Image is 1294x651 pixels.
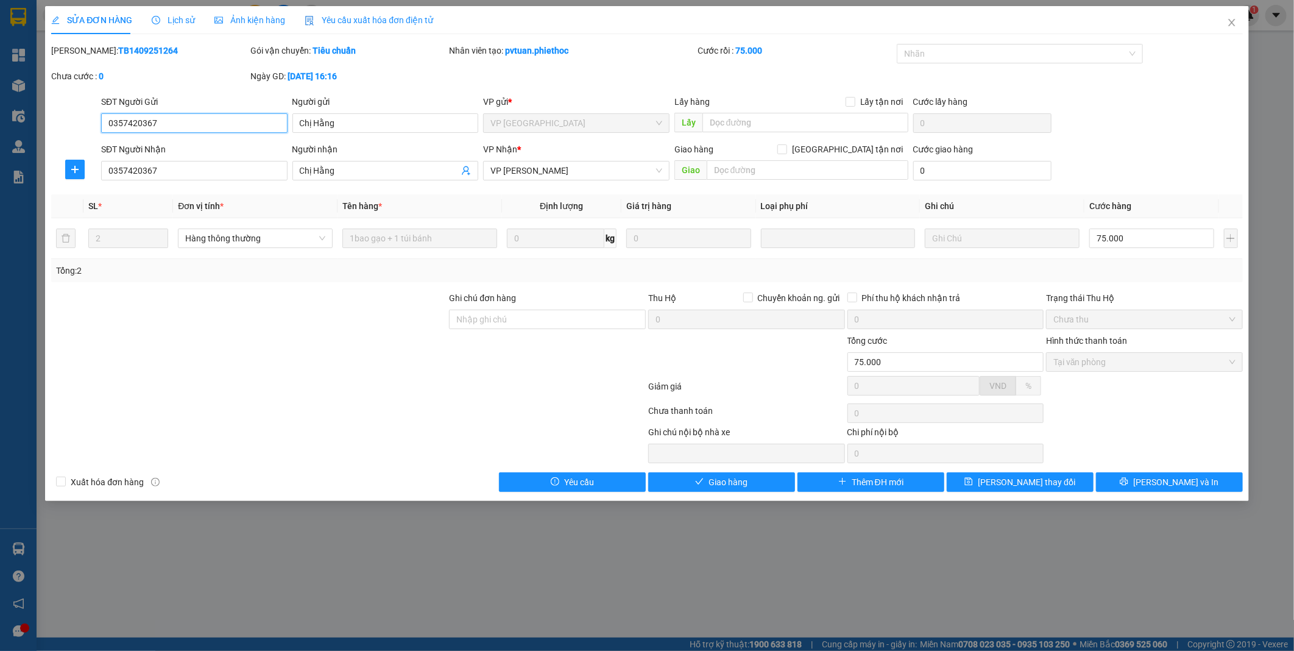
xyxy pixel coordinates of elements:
[56,264,499,277] div: Tổng: 2
[702,113,908,132] input: Dọc đường
[101,143,288,156] div: SĐT Người Nhận
[292,95,479,108] div: Người gửi
[499,472,646,492] button: exclamation-circleYêu cầu
[152,16,160,24] span: clock-circle
[305,16,314,26] img: icon
[674,113,702,132] span: Lấy
[698,44,895,57] div: Cước rồi :
[483,95,670,108] div: VP gửi
[101,95,288,108] div: SĐT Người Gửi
[313,46,356,55] b: Tiêu chuẩn
[292,143,479,156] div: Người nhận
[449,44,695,57] div: Nhân viên tạo:
[674,160,707,180] span: Giao
[305,15,433,25] span: Yêu cầu xuất hóa đơn điện tử
[797,472,944,492] button: plusThêm ĐH mới
[1053,353,1236,371] span: Tại văn phòng
[647,404,846,425] div: Chưa thanh toán
[51,69,248,83] div: Chưa cước :
[490,162,662,180] span: VP Nguyễn Xiển
[753,291,845,305] span: Chuyển khoản ng. gửi
[626,201,671,211] span: Giá trị hàng
[342,201,382,211] span: Tên hàng
[674,97,710,107] span: Lấy hàng
[852,475,903,489] span: Thêm ĐH mới
[964,477,973,487] span: save
[647,380,846,401] div: Giảm giá
[1120,477,1128,487] span: printer
[989,381,1006,391] span: VND
[913,113,1052,133] input: Cước lấy hàng
[65,160,85,179] button: plus
[449,310,646,329] input: Ghi chú đơn hàng
[151,478,160,486] span: info-circle
[214,16,223,24] span: picture
[342,229,497,248] input: VD: Bàn, Ghế
[709,475,748,489] span: Giao hàng
[648,425,845,444] div: Ghi chú nội bộ nhà xe
[787,143,908,156] span: [GEOGRAPHIC_DATA] tận nơi
[66,165,84,174] span: plus
[857,291,966,305] span: Phí thu hộ khách nhận trả
[947,472,1094,492] button: save[PERSON_NAME] thay đổi
[604,229,617,248] span: kg
[913,144,974,154] label: Cước giao hàng
[51,16,60,24] span: edit
[250,69,447,83] div: Ngày GD:
[178,201,224,211] span: Đơn vị tính
[1089,201,1131,211] span: Cước hàng
[99,71,104,81] b: 0
[913,161,1052,180] input: Cước giao hàng
[505,46,568,55] b: pvtuan.phiethoc
[214,15,285,25] span: Ảnh kiện hàng
[490,114,662,132] span: VP Thái Bình
[1224,229,1238,248] button: plus
[1025,381,1031,391] span: %
[1133,475,1218,489] span: [PERSON_NAME] và In
[551,477,559,487] span: exclamation-circle
[56,229,76,248] button: delete
[920,194,1084,218] th: Ghi chú
[152,15,195,25] span: Lịch sử
[847,425,1044,444] div: Chi phí nội bộ
[695,477,704,487] span: check
[1046,336,1127,346] label: Hình thức thanh toán
[847,336,888,346] span: Tổng cước
[540,201,583,211] span: Định lượng
[1227,18,1237,27] span: close
[1096,472,1243,492] button: printer[PERSON_NAME] và In
[707,160,908,180] input: Dọc đường
[648,472,795,492] button: checkGiao hàng
[51,44,248,57] div: [PERSON_NAME]:
[564,475,594,489] span: Yêu cầu
[648,293,676,303] span: Thu Hộ
[66,475,149,489] span: Xuất hóa đơn hàng
[118,46,178,55] b: TB1409251264
[288,71,337,81] b: [DATE] 16:16
[449,293,516,303] label: Ghi chú đơn hàng
[756,194,921,218] th: Loại phụ phí
[838,477,847,487] span: plus
[626,229,751,248] input: 0
[674,144,713,154] span: Giao hàng
[978,475,1075,489] span: [PERSON_NAME] thay đổi
[250,44,447,57] div: Gói vận chuyển:
[51,15,132,25] span: SỬA ĐƠN HÀNG
[185,229,325,247] span: Hàng thông thường
[736,46,763,55] b: 75.000
[1215,6,1249,40] button: Close
[461,166,471,176] span: user-add
[1046,291,1243,305] div: Trạng thái Thu Hộ
[925,229,1080,248] input: Ghi Chú
[1053,310,1236,329] span: Chưa thu
[88,201,98,211] span: SL
[913,97,968,107] label: Cước lấy hàng
[483,144,517,154] span: VP Nhận
[855,95,908,108] span: Lấy tận nơi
